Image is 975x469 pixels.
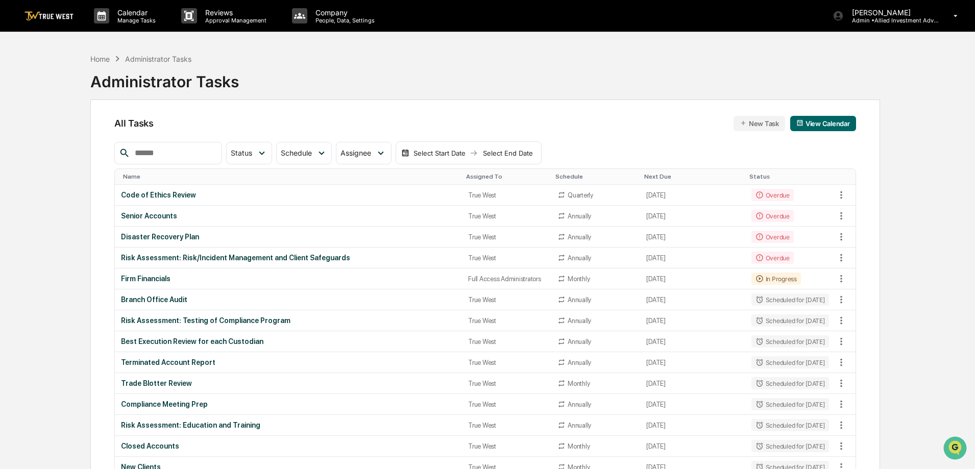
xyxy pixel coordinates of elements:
[640,415,745,436] td: [DATE]
[640,227,745,248] td: [DATE]
[25,11,74,21] img: logo
[640,185,745,206] td: [DATE]
[123,173,458,180] div: Toggle SortBy
[401,149,409,157] img: calendar
[751,314,829,327] div: Scheduled for [DATE]
[10,130,18,138] div: 🖐️
[480,149,536,157] div: Select End Date
[468,422,545,429] div: True West
[844,17,939,24] p: Admin • Allied Investment Advisors
[751,335,829,348] div: Scheduled for [DATE]
[751,210,794,222] div: Overdue
[121,316,456,325] div: Risk Assessment: Testing of Compliance Program
[790,116,856,131] button: View Calendar
[307,17,380,24] p: People, Data, Settings
[90,64,239,91] div: Administrator Tasks
[468,212,545,220] div: True West
[10,78,29,96] img: 1746055101610-c473b297-6a78-478c-a979-82029cc54cd1
[568,191,593,199] div: Quarterly
[90,55,110,63] div: Home
[125,55,191,63] div: Administrator Tasks
[644,173,741,180] div: Toggle SortBy
[20,148,64,158] span: Data Lookup
[640,248,745,268] td: [DATE]
[10,21,186,38] p: How can we help?
[640,394,745,415] td: [DATE]
[35,88,129,96] div: We're available if you need us!
[121,295,456,304] div: Branch Office Audit
[468,359,545,366] div: True West
[307,8,380,17] p: Company
[640,352,745,373] td: [DATE]
[796,119,803,127] img: calendar
[568,380,590,387] div: Monthly
[468,275,545,283] div: Full Access Administrators
[411,149,468,157] div: Select Start Date
[568,422,591,429] div: Annually
[468,380,545,387] div: True West
[751,293,829,306] div: Scheduled for [DATE]
[121,191,456,199] div: Code of Ethics Review
[121,337,456,345] div: Best Execution Review for each Custodian
[568,233,591,241] div: Annually
[568,317,591,325] div: Annually
[121,254,456,262] div: Risk Assessment: Risk/Incident Management and Client Safeguards
[109,8,161,17] p: Calendar
[468,254,545,262] div: True West
[844,8,939,17] p: [PERSON_NAME]
[121,421,456,429] div: Risk Assessment: Education and Training
[231,149,252,157] span: Status
[121,233,456,241] div: Disaster Recovery Plan
[749,173,831,180] div: Toggle SortBy
[468,317,545,325] div: True West
[734,116,785,131] button: New Task
[102,173,124,181] span: Pylon
[121,275,456,283] div: Firm Financials
[568,359,591,366] div: Annually
[114,118,153,129] span: All Tasks
[640,289,745,310] td: [DATE]
[468,442,545,450] div: True West
[468,233,545,241] div: True West
[470,149,478,157] img: arrow right
[568,442,590,450] div: Monthly
[174,81,186,93] button: Start new chat
[197,8,272,17] p: Reviews
[751,231,794,243] div: Overdue
[109,17,161,24] p: Manage Tasks
[640,268,745,289] td: [DATE]
[640,373,745,394] td: [DATE]
[6,125,70,143] a: 🖐️Preclearance
[568,212,591,220] div: Annually
[751,273,801,285] div: In Progress
[20,129,66,139] span: Preclearance
[121,212,456,220] div: Senior Accounts
[568,338,591,345] div: Annually
[835,173,856,180] div: Toggle SortBy
[340,149,371,157] span: Assignee
[121,379,456,387] div: Trade Blotter Review
[751,252,794,264] div: Overdue
[121,400,456,408] div: Compliance Meeting Prep
[468,338,545,345] div: True West
[466,173,547,180] div: Toggle SortBy
[751,419,829,431] div: Scheduled for [DATE]
[74,130,82,138] div: 🗄️
[281,149,312,157] span: Schedule
[568,254,591,262] div: Annually
[640,436,745,457] td: [DATE]
[27,46,168,57] input: Clear
[751,356,829,368] div: Scheduled for [DATE]
[640,331,745,352] td: [DATE]
[568,401,591,408] div: Annually
[751,377,829,389] div: Scheduled for [DATE]
[121,442,456,450] div: Closed Accounts
[72,172,124,181] a: Powered byPylon
[35,78,167,88] div: Start new chat
[10,149,18,157] div: 🔎
[197,17,272,24] p: Approval Management
[640,206,745,227] td: [DATE]
[84,129,127,139] span: Attestations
